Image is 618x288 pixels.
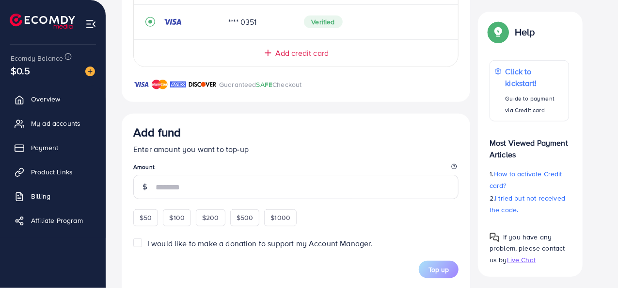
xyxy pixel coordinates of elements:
span: $1000 [270,213,290,222]
span: I would like to make a donation to support my Account Manager. [147,238,373,249]
svg: record circle [145,17,155,27]
span: Top up [428,265,449,274]
img: Popup guide [490,233,499,242]
span: Add credit card [275,48,329,59]
p: Guaranteed Checkout [219,79,302,90]
p: 1. [490,168,569,191]
span: $100 [169,213,185,222]
span: $200 [202,213,219,222]
button: Top up [419,261,459,278]
img: logo [10,14,75,29]
span: Overview [31,94,60,104]
a: Overview [7,89,98,109]
a: My ad accounts [7,114,98,133]
span: Billing [31,191,50,201]
span: $0.5 [11,64,31,78]
span: Payment [31,143,58,152]
img: brand [133,79,149,90]
span: Verified [304,16,343,28]
h3: Add fund [133,125,181,139]
span: I tried but not received the code. [490,193,565,215]
img: image [85,67,95,76]
legend: Amount [133,163,459,175]
a: Affiliate Program [7,211,98,230]
span: SAFE [256,80,273,89]
span: My ad accounts [31,119,80,128]
span: If you have any problem, please contact us by [490,232,565,264]
a: Payment [7,138,98,157]
img: brand [189,79,217,90]
p: Click to kickstart! [506,66,564,89]
span: $500 [237,213,254,222]
p: Guide to payment via Credit card [506,93,564,116]
span: Product Links [31,167,73,177]
span: Live Chat [507,254,536,264]
span: Ecomdy Balance [11,53,63,63]
img: Popup guide [490,23,507,41]
img: brand [152,79,168,90]
iframe: Chat [577,244,611,281]
span: How to activate Credit card? [490,169,562,190]
p: Enter amount you want to top-up [133,143,459,155]
a: Product Links [7,162,98,182]
img: brand [170,79,186,90]
span: Affiliate Program [31,216,83,225]
a: Billing [7,186,98,206]
p: 2. [490,192,569,216]
img: menu [85,18,96,30]
span: $50 [140,213,152,222]
p: Help [515,26,535,38]
img: credit [163,18,182,26]
p: Most Viewed Payment Articles [490,129,569,160]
